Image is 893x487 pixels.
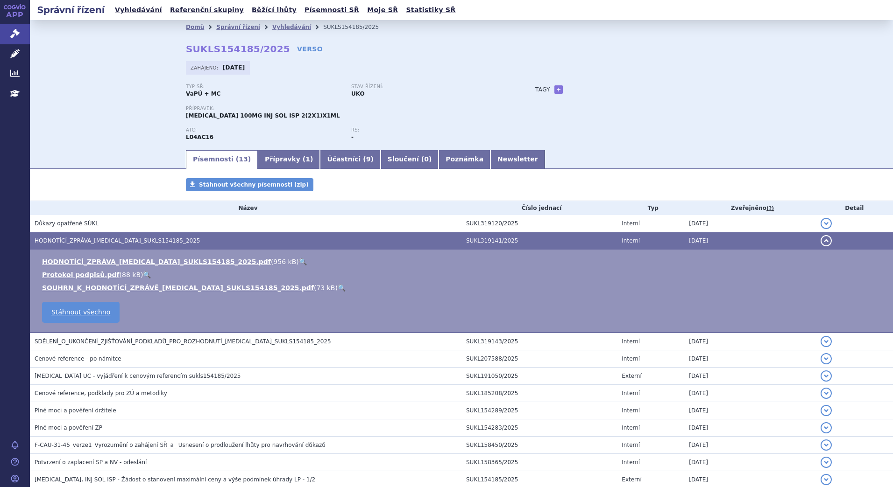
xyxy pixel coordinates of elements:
[35,355,121,362] span: Cenové reference - po námitce
[186,178,313,191] a: Stáhnout všechny písemnosti (zip)
[821,474,832,485] button: detail
[766,205,774,212] abbr: (?)
[821,370,832,382] button: detail
[622,442,640,448] span: Interní
[42,257,884,266] li: ( )
[249,4,299,16] a: Běžící lhůty
[821,218,832,229] button: detail
[684,201,815,215] th: Zveřejněno
[35,220,99,227] span: Důkazy opatřené SÚKL
[439,150,490,169] a: Poznámka
[42,283,884,292] li: ( )
[821,405,832,416] button: detail
[617,201,684,215] th: Typ
[461,368,617,385] td: SUKL191050/2025
[622,459,640,466] span: Interní
[42,284,314,292] a: SOUHRN_K_HODNOTÍCÍ_ZPRÁVĚ_[MEDICAL_DATA]_SUKLS154185_2025.pdf
[186,150,258,169] a: Písemnosti (13)
[366,155,371,163] span: 9
[35,442,326,448] span: F-CAU-31-45_verze1_Vyrozumění o zahájení SŘ_a_ Usnesení o prodloužení lhůty pro navrhování důkazů
[461,454,617,471] td: SUKL158365/2025
[351,90,365,97] strong: UKO
[403,4,458,16] a: Statistiky SŘ
[316,284,335,292] span: 73 kB
[35,459,147,466] span: Potvrzení o zaplacení SP a NV - odeslání
[461,215,617,232] td: SUKL319120/2025
[30,3,112,16] h2: Správní řízení
[684,437,815,454] td: [DATE]
[338,284,346,292] a: 🔍
[320,150,380,169] a: Účastníci (9)
[112,4,165,16] a: Vyhledávání
[821,353,832,364] button: detail
[821,235,832,246] button: detail
[186,84,342,90] p: Typ SŘ:
[490,150,545,169] a: Newsletter
[461,333,617,350] td: SUKL319143/2025
[684,385,815,402] td: [DATE]
[186,24,204,30] a: Domů
[684,402,815,419] td: [DATE]
[216,24,260,30] a: Správní řízení
[684,232,815,250] td: [DATE]
[186,134,213,140] strong: GUSELKUMAB
[381,150,439,169] a: Sloučení (0)
[299,258,307,265] a: 🔍
[42,302,120,323] a: Stáhnout všechno
[684,215,815,232] td: [DATE]
[622,220,640,227] span: Interní
[273,258,296,265] span: 956 kB
[272,24,311,30] a: Vyhledávání
[461,419,617,437] td: SUKL154283/2025
[30,201,461,215] th: Název
[122,271,141,278] span: 88 kB
[821,422,832,433] button: detail
[323,20,391,34] li: SUKLS154185/2025
[424,155,429,163] span: 0
[684,333,815,350] td: [DATE]
[461,232,617,250] td: SUKL319141/2025
[297,44,323,54] a: VERSO
[35,237,200,244] span: HODNOTÍCÍ_ZPRÁVA_TREMFYA_SUKLS154185_2025
[622,338,640,345] span: Interní
[186,43,290,55] strong: SUKLS154185/2025
[364,4,401,16] a: Moje SŘ
[351,134,354,140] strong: -
[35,338,331,345] span: SDĚLENÍ_O_UKONČENÍ_ZJIŠŤOVÁNÍ_PODKLADŮ_PRO_ROZHODNUTÍ_TREMFYA_SUKLS154185_2025
[622,407,640,414] span: Interní
[622,390,640,397] span: Interní
[684,368,815,385] td: [DATE]
[35,476,315,483] span: TREMFYA, INJ SOL ISP - Žádost o stanovení maximální ceny a výše podmínek úhrady LP - 1/2
[186,90,220,97] strong: VaPÚ + MC
[461,350,617,368] td: SUKL207588/2025
[684,350,815,368] td: [DATE]
[186,112,340,119] span: [MEDICAL_DATA] 100MG INJ SOL ISP 2(2X1)X1ML
[461,201,617,215] th: Číslo jednací
[821,336,832,347] button: detail
[821,457,832,468] button: detail
[351,127,507,133] p: RS:
[143,271,151,278] a: 🔍
[461,402,617,419] td: SUKL154289/2025
[305,155,310,163] span: 1
[199,181,309,188] span: Stáhnout všechny písemnosti (zip)
[42,258,271,265] a: HODNOTÍCÍ_ZPRÁVA_[MEDICAL_DATA]_SUKLS154185_2025.pdf
[167,4,247,16] a: Referenční skupiny
[622,373,641,379] span: Externí
[684,454,815,471] td: [DATE]
[35,407,116,414] span: Plné moci a pověření držitele
[186,127,342,133] p: ATC:
[816,201,893,215] th: Detail
[223,64,245,71] strong: [DATE]
[622,476,641,483] span: Externí
[191,64,220,71] span: Zahájeno:
[186,106,517,111] p: Přípravek:
[258,150,320,169] a: Přípravky (1)
[622,355,640,362] span: Interní
[42,271,120,278] a: Protokol podpisů.pdf
[821,439,832,451] button: detail
[302,4,362,16] a: Písemnosti SŘ
[35,390,167,397] span: Cenové reference, podklady pro ZÚ a metodiky
[622,237,640,244] span: Interní
[239,155,248,163] span: 13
